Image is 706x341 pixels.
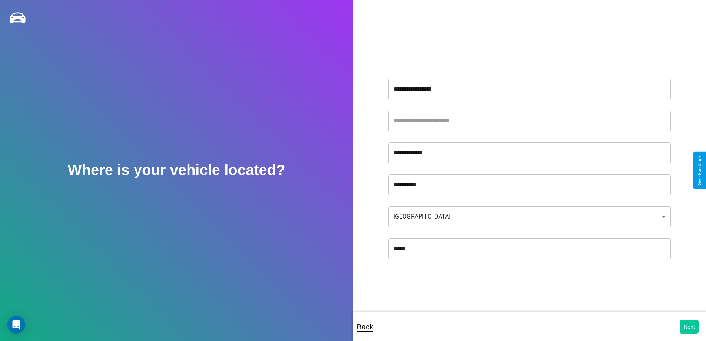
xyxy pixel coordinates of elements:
[680,320,699,334] button: Next
[7,316,25,334] div: Open Intercom Messenger
[388,206,671,227] div: [GEOGRAPHIC_DATA]
[697,155,702,186] div: Give Feedback
[68,162,285,178] h2: Where is your vehicle located?
[357,320,373,334] p: Back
